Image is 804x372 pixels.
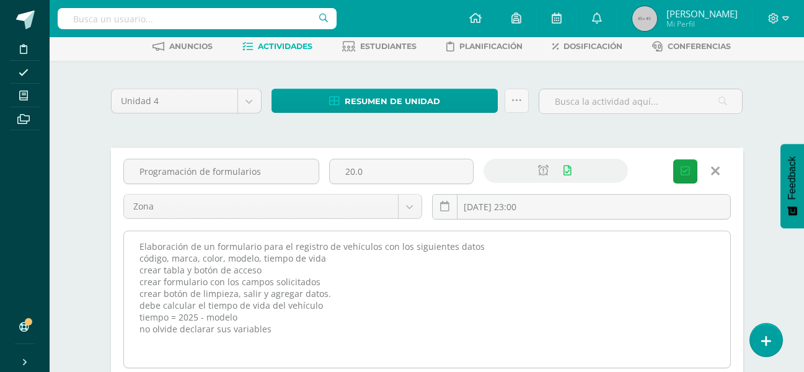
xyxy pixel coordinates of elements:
[539,89,742,113] input: Busca la actividad aquí...
[632,6,657,31] img: 45x45
[666,7,738,20] span: [PERSON_NAME]
[152,37,213,56] a: Anuncios
[272,89,498,113] a: Resumen de unidad
[121,89,228,113] span: Unidad 4
[133,195,389,218] span: Zona
[652,37,731,56] a: Conferencias
[342,37,417,56] a: Estudiantes
[787,156,798,200] span: Feedback
[345,90,440,113] span: Resumen de unidad
[258,42,312,51] span: Actividades
[563,42,622,51] span: Dosificación
[124,195,422,218] a: Zona
[169,42,213,51] span: Anuncios
[459,42,523,51] span: Planificación
[433,195,730,219] input: Fecha de entrega
[360,42,417,51] span: Estudiantes
[112,89,261,113] a: Unidad 4
[330,159,473,184] input: Puntos máximos
[446,37,523,56] a: Planificación
[780,144,804,228] button: Feedback - Mostrar encuesta
[668,42,731,51] span: Conferencias
[552,37,622,56] a: Dosificación
[124,159,319,184] input: Título
[242,37,312,56] a: Actividades
[124,231,730,368] textarea: Elaboración de un formulario para el registro de vehículos
[58,8,337,29] input: Busca un usuario...
[666,19,738,29] span: Mi Perfil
